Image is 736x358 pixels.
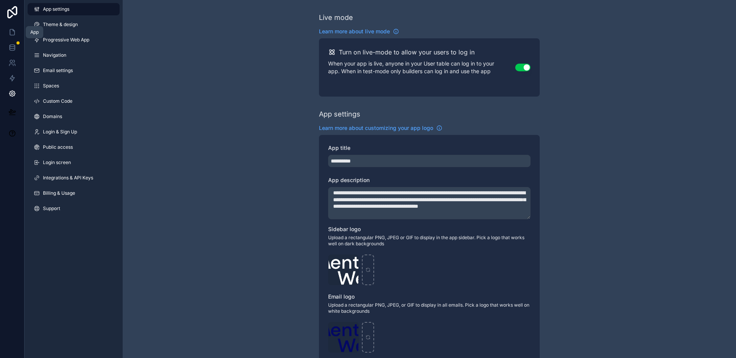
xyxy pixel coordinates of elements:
span: Support [43,205,60,212]
a: Integrations & API Keys [28,172,120,184]
span: App title [328,145,350,151]
span: Login & Sign Up [43,129,77,135]
a: Learn more about live mode [319,28,399,35]
a: Progressive Web App [28,34,120,46]
a: Spaces [28,80,120,92]
a: Login & Sign Up [28,126,120,138]
a: Billing & Usage [28,187,120,199]
span: Navigation [43,52,66,58]
a: Learn more about customizing your app logo [319,124,442,132]
span: Billing & Usage [43,190,75,196]
span: Login screen [43,159,71,166]
a: App settings [28,3,120,15]
a: Navigation [28,49,120,61]
a: Support [28,202,120,215]
div: Live mode [319,12,353,23]
span: Upload a rectangular PNG, JPEG or GIF to display in the app sidebar. Pick a logo that works well ... [328,235,531,247]
span: Upload a rectangular PNG, JPEG, or GIF to display in all emails. Pick a logo that works well on w... [328,302,531,314]
a: Public access [28,141,120,153]
h2: Turn on live-mode to allow your users to log in [339,48,475,57]
span: Spaces [43,83,59,89]
span: Progressive Web App [43,37,89,43]
span: App description [328,177,370,183]
span: Sidebar logo [328,226,361,232]
a: Custom Code [28,95,120,107]
span: Public access [43,144,73,150]
div: App [30,29,39,35]
span: Integrations & API Keys [43,175,93,181]
span: Email logo [328,293,355,300]
span: Domains [43,113,62,120]
div: App settings [319,109,360,120]
span: Learn more about live mode [319,28,390,35]
span: Learn more about customizing your app logo [319,124,433,132]
p: When your app is live, anyone in your User table can log in to your app. When in test-mode only b... [328,60,515,75]
a: Theme & design [28,18,120,31]
span: Email settings [43,67,73,74]
span: Custom Code [43,98,72,104]
a: Login screen [28,156,120,169]
a: Email settings [28,64,120,77]
span: App settings [43,6,69,12]
a: Domains [28,110,120,123]
span: Theme & design [43,21,78,28]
